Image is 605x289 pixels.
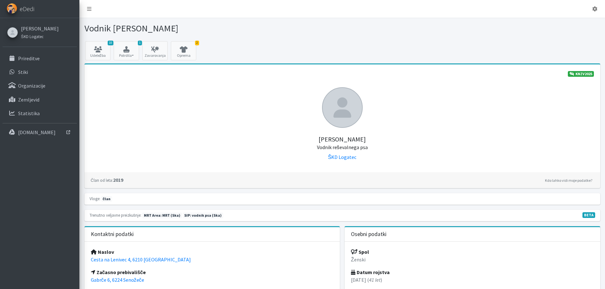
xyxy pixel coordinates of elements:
em: 41 let [369,277,380,283]
p: Statistika [18,110,40,116]
small: Trenutno veljavne preizkušnje: [90,213,141,218]
a: 2 Oprema [171,41,196,60]
small: Vodnik reševalnega psa [317,144,368,150]
p: Stiki [18,69,28,75]
a: Statistika [3,107,77,120]
small: Vloge: [90,196,100,201]
span: Naslednja preizkušnja: jesen 2026 [183,213,224,218]
p: Organizacije [18,82,45,89]
img: eDedi [7,3,17,14]
p: Ženski [351,256,594,263]
h3: Kontaktni podatki [91,231,134,238]
strong: Datum rojstva [351,269,390,275]
p: Prireditve [18,55,40,62]
a: Kdo lahko vidi moje podatke? [543,177,594,184]
strong: 2019 [91,177,123,183]
strong: Spol [351,249,369,255]
h3: Osebni podatki [351,231,387,238]
small: ŠKD Logatec [21,34,44,39]
span: 1 [138,41,142,45]
a: [DOMAIN_NAME] [3,126,77,139]
a: ŠKD Logatec [328,154,357,160]
a: Zavarovanja [142,41,168,60]
a: Stiki [3,66,77,78]
span: 10 [108,41,113,45]
p: Zemljevid [18,96,39,103]
small: Član od leta: [91,178,113,183]
span: član [101,196,112,202]
h5: [PERSON_NAME] [91,128,594,151]
button: 1 Potrdila [114,41,139,60]
strong: Začasno prebivališče [91,269,146,275]
span: Naslednja preizkušnja: pomlad 2026 [142,213,182,218]
p: [DATE] ( ) [351,276,594,284]
a: Organizacije [3,79,77,92]
p: [DOMAIN_NAME] [18,129,56,135]
span: eDedi [20,4,34,14]
a: ŠKD Logatec [21,32,59,40]
a: KNZV2025 [568,71,594,77]
a: 10 Udeležba [85,41,111,60]
strong: Naslov [91,249,114,255]
a: Zemljevid [3,93,77,106]
a: Cesta na Lenivec 4, 6210 [GEOGRAPHIC_DATA] [91,256,191,263]
span: 2 [195,41,199,45]
a: Gabrče 6, 6224 Senožeče [91,277,144,283]
h1: Vodnik [PERSON_NAME] [84,23,340,34]
a: [PERSON_NAME] [21,25,59,32]
span: V fazi razvoja [582,212,595,218]
a: Prireditve [3,52,77,65]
